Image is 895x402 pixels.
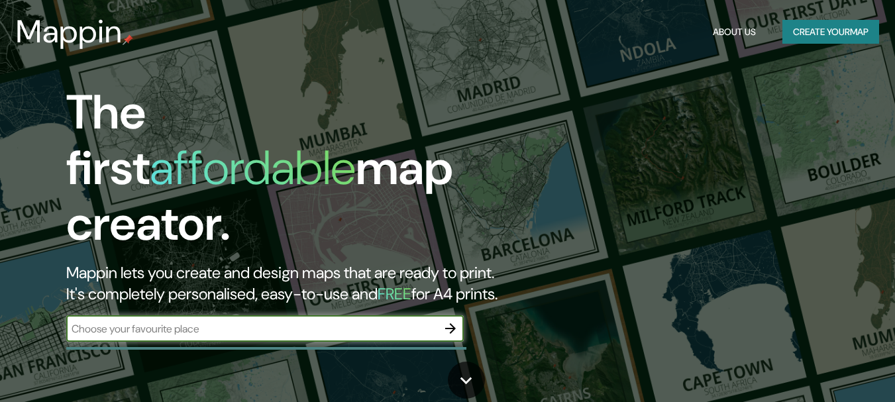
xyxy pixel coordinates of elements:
h3: Mappin [16,13,123,50]
button: Create yourmap [782,20,879,44]
h2: Mappin lets you create and design maps that are ready to print. It's completely personalised, eas... [66,262,514,305]
button: About Us [708,20,761,44]
input: Choose your favourite place [66,321,437,336]
iframe: Help widget launcher [777,350,880,387]
h1: affordable [150,137,356,199]
img: mappin-pin [123,34,133,45]
h1: The first map creator. [66,85,514,262]
h5: FREE [378,283,411,304]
